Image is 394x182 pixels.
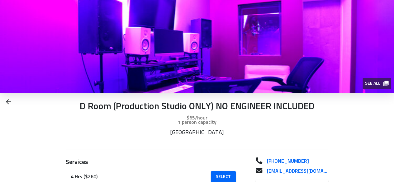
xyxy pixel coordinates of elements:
[66,101,328,113] p: D Room (Production Studio ONLY) NO ENGINEER INCLUDED
[66,157,241,167] h3: Services
[262,167,328,175] a: [EMAIL_ADDRESS][DOMAIN_NAME]
[262,157,328,165] a: [PHONE_NUMBER]
[109,129,284,136] p: [GEOGRAPHIC_DATA]
[363,78,391,89] button: See all
[365,80,388,87] span: See all
[71,173,212,180] span: 4 Hrs ($260)
[66,119,328,126] p: 1 person capacity
[216,173,231,181] span: Select
[66,114,328,122] p: $65/hour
